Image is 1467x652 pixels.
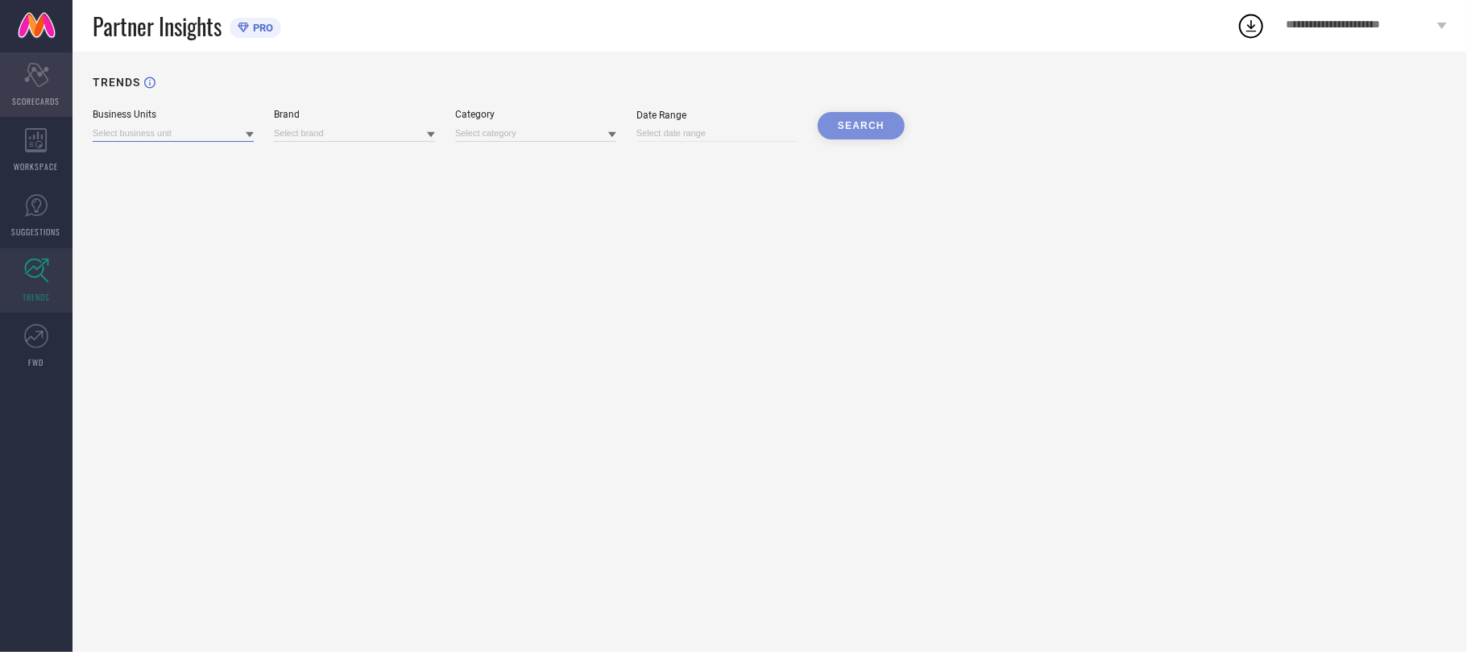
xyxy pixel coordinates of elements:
span: SUGGESTIONS [12,226,61,238]
span: FWD [29,356,44,368]
span: PRO [249,22,273,34]
input: Select brand [274,125,435,142]
div: Brand [274,109,435,120]
h1: TRENDS [93,76,140,89]
div: Business Units [93,109,254,120]
input: Select category [455,125,616,142]
span: WORKSPACE [15,160,59,172]
input: Select date range [636,125,798,142]
div: Open download list [1237,11,1266,40]
div: Date Range [636,110,798,121]
div: Category [455,109,616,120]
span: Partner Insights [93,10,222,43]
span: SCORECARDS [13,95,60,107]
span: TRENDS [23,291,50,303]
input: Select business unit [93,125,254,142]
